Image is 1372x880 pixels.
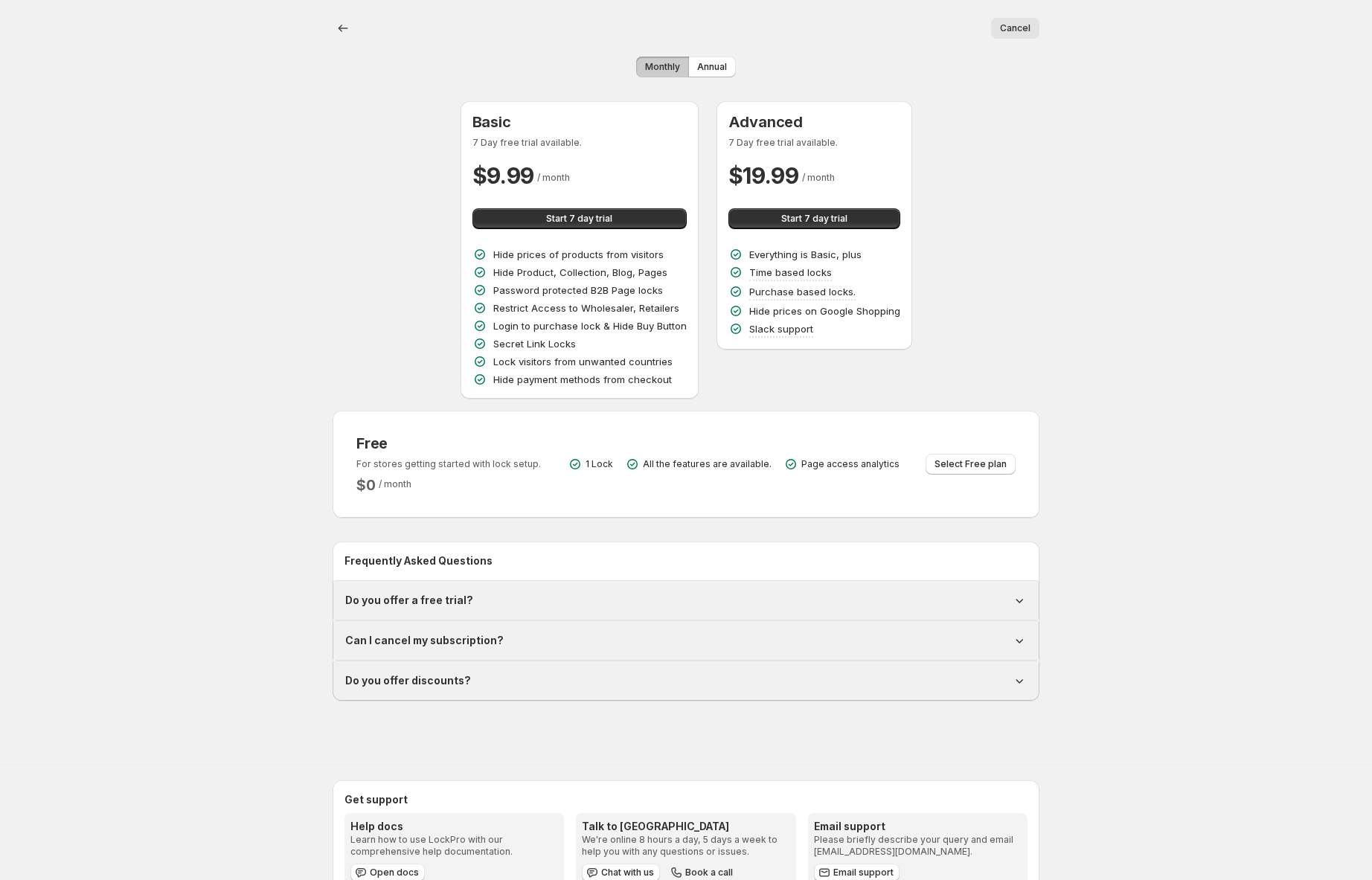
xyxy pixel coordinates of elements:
button: Start 7 day trial [472,208,687,229]
p: Learn how to use LockPro with our comprehensive help documentation. [350,834,558,858]
p: Lock visitors from unwanted countries [493,354,673,369]
span: Start 7 day trial [781,213,847,225]
p: Hide Product, Collection, Blog, Pages [493,265,667,280]
h2: Get support [344,792,1028,807]
button: Monthly [636,57,689,77]
span: Cancel [1000,22,1030,34]
button: Select Free plan [926,454,1016,475]
h3: Talk to [GEOGRAPHIC_DATA] [582,819,789,834]
span: Book a call [685,867,733,879]
p: Secret Link Locks [493,336,576,351]
span: Open docs [370,867,419,879]
span: Select Free plan [935,458,1007,470]
span: / month [537,172,570,183]
h3: Help docs [350,819,558,834]
h3: Advanced [728,113,900,131]
p: Login to purchase lock & Hide Buy Button [493,318,687,333]
p: Hide payment methods from checkout [493,372,672,387]
p: Purchase based locks. [749,284,856,299]
h3: Basic [472,113,687,131]
button: Annual [688,57,736,77]
button: Start 7 day trial [728,208,900,229]
p: Password protected B2B Page locks [493,283,663,298]
p: For stores getting started with lock setup. [356,458,541,470]
button: Cancel [991,18,1039,39]
p: We're online 8 hours a day, 5 days a week to help you with any questions or issues. [582,834,789,858]
p: Restrict Access to Wholesaler, Retailers [493,301,679,315]
h2: $ 19.99 [728,161,799,190]
p: Hide prices on Google Shopping [749,303,900,318]
h3: Free [356,434,541,452]
span: / month [379,478,411,489]
span: Monthly [645,61,680,73]
h2: $ 9.99 [472,161,535,190]
span: Chat with us [601,867,654,879]
p: Page access analytics [801,458,900,470]
p: All the features are available. [643,458,772,470]
p: Please briefly describe your query and email [EMAIL_ADDRESS][DOMAIN_NAME]. [814,834,1022,858]
p: Time based locks [749,265,832,280]
p: Hide prices of products from visitors [493,247,664,262]
h2: Frequently Asked Questions [344,553,1028,568]
p: Everything is Basic, plus [749,247,862,262]
p: Slack support [749,321,813,336]
h3: Email support [814,819,1022,834]
span: Annual [697,61,727,73]
h1: Can I cancel my subscription? [345,633,504,648]
span: Start 7 day trial [546,213,612,225]
span: / month [802,172,835,183]
h1: Do you offer a free trial? [345,593,473,608]
button: Back [333,18,353,39]
h2: $ 0 [356,476,376,494]
p: 1 Lock [586,458,613,470]
span: Email support [833,867,894,879]
p: 7 Day free trial available. [472,137,687,149]
h1: Do you offer discounts? [345,673,471,688]
p: 7 Day free trial available. [728,137,900,149]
